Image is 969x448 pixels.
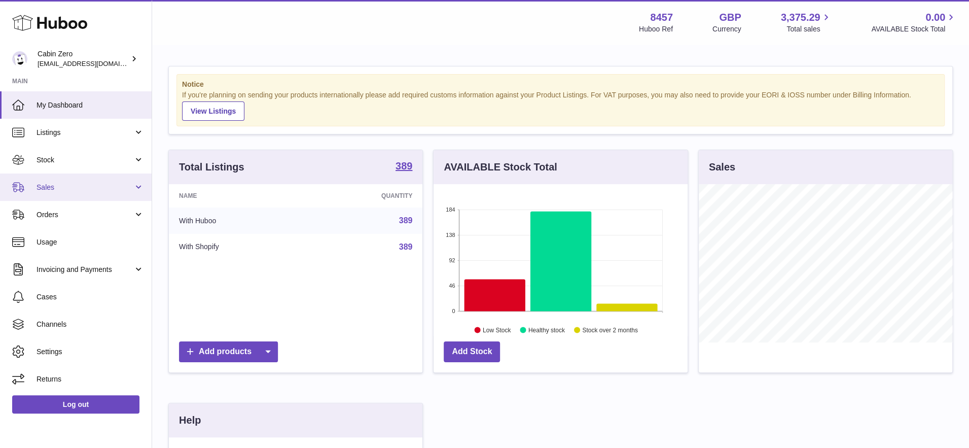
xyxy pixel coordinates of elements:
[452,308,455,314] text: 0
[38,49,129,68] div: Cabin Zero
[37,237,144,247] span: Usage
[37,292,144,302] span: Cases
[169,184,306,208] th: Name
[719,11,741,24] strong: GBP
[444,160,557,174] h3: AVAILABLE Stock Total
[37,265,133,274] span: Invoicing and Payments
[650,11,673,24] strong: 8457
[182,101,244,121] a: View Listings
[396,161,412,171] strong: 389
[528,326,565,333] text: Healthy stock
[38,59,149,67] span: [EMAIL_ADDRESS][DOMAIN_NAME]
[709,160,735,174] h3: Sales
[169,208,306,234] td: With Huboo
[179,413,201,427] h3: Help
[182,80,939,89] strong: Notice
[781,11,820,24] span: 3,375.29
[12,395,139,413] a: Log out
[925,11,945,24] span: 0.00
[583,326,638,333] text: Stock over 2 months
[871,11,957,34] a: 0.00 AVAILABLE Stock Total
[399,216,413,225] a: 389
[444,341,500,362] a: Add Stock
[12,51,27,66] img: huboo@cabinzero.com
[37,374,144,384] span: Returns
[37,155,133,165] span: Stock
[306,184,423,208] th: Quantity
[37,210,133,220] span: Orders
[37,320,144,329] span: Channels
[786,24,832,34] span: Total sales
[182,90,939,121] div: If you're planning on sending your products internationally please add required customs informati...
[37,183,133,192] span: Sales
[37,347,144,357] span: Settings
[446,232,455,238] text: 138
[179,160,244,174] h3: Total Listings
[781,11,832,34] a: 3,375.29 Total sales
[396,161,412,173] a: 389
[639,24,673,34] div: Huboo Ref
[37,100,144,110] span: My Dashboard
[37,128,133,137] span: Listings
[399,243,413,251] a: 389
[449,257,455,263] text: 92
[449,283,455,289] text: 46
[871,24,957,34] span: AVAILABLE Stock Total
[446,206,455,213] text: 184
[483,326,511,333] text: Low Stock
[179,341,278,362] a: Add products
[169,234,306,260] td: With Shopify
[712,24,741,34] div: Currency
